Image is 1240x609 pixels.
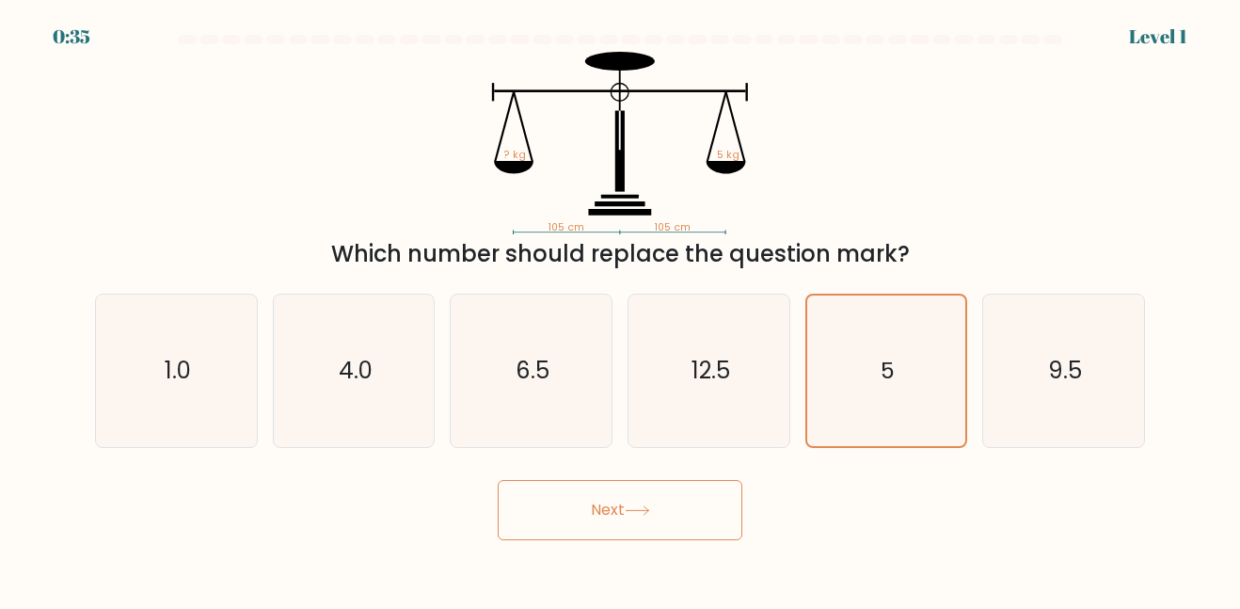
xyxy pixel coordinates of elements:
text: 1.0 [165,355,191,386]
div: 0:35 [53,23,90,51]
button: Next [498,480,742,540]
text: 4.0 [339,355,373,386]
text: 6.5 [516,355,549,386]
tspan: 5 kg [717,148,739,162]
tspan: 105 cm [654,220,691,234]
tspan: 105 cm [548,220,584,234]
div: Which number should replace the question mark? [106,237,1134,271]
text: 9.5 [1048,355,1082,386]
text: 12.5 [691,355,729,386]
tspan: ? kg [503,148,526,162]
div: Level 1 [1129,23,1187,51]
text: 5 [881,355,895,386]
